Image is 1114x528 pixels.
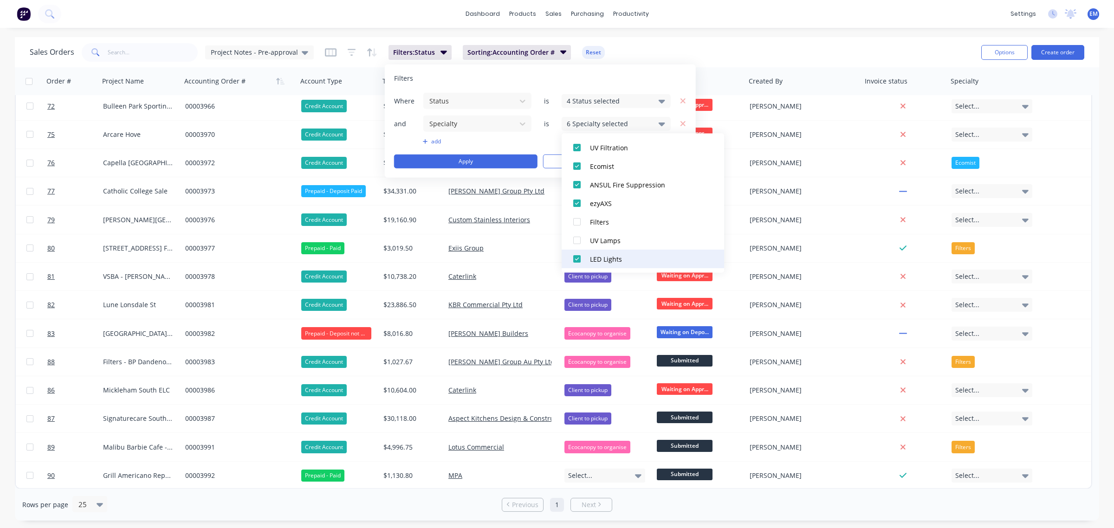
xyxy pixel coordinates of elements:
[394,155,538,168] button: Apply
[47,215,55,225] span: 79
[47,158,55,167] span: 76
[538,96,556,105] span: is
[301,242,344,254] div: Prepaid - Paid
[952,356,975,368] div: Filters
[562,175,724,194] button: ANSUL Fire Suppression
[108,43,198,62] input: Search...
[590,161,701,171] div: Ecomist
[383,158,438,167] div: $51,527.30
[47,187,55,196] span: 77
[538,119,556,128] span: is
[590,142,701,152] div: UV Filtration
[103,244,174,253] div: [STREET_ADDRESS] Filters
[300,77,342,86] div: Account Type
[502,500,543,509] a: Previous page
[562,250,724,268] button: LED Lights
[543,155,687,168] button: Clear
[47,177,103,205] a: 77
[103,158,174,167] div: Capella [GEOGRAPHIC_DATA]
[564,384,611,396] div: Client to pickup
[567,96,651,106] div: 4 Status selected
[955,300,979,309] span: Select...
[301,270,347,283] div: Credit Account
[590,254,701,264] div: LED Lights
[448,357,555,366] a: [PERSON_NAME] Group Au Pty Ltd
[750,414,853,423] div: [PERSON_NAME]
[383,244,438,253] div: $3,019.50
[750,158,853,167] div: [PERSON_NAME]
[657,298,712,309] span: Waiting on Appr...
[562,231,724,250] button: UV Lamps
[564,412,611,425] div: Client to pickup
[448,329,528,338] a: [PERSON_NAME] Builders
[590,198,701,208] div: ezyAXS
[383,272,438,281] div: $10,738.20
[47,92,103,120] a: 72
[448,300,523,309] a: KBR Commercial Pty Ltd
[301,384,347,396] div: Credit Account
[564,327,630,339] div: Ecocanopy to organise
[103,215,174,225] div: [PERSON_NAME][GEOGRAPHIC_DATA]
[47,121,103,148] a: 75
[47,206,103,234] a: 79
[184,77,246,86] div: Accounting Order #
[750,130,853,139] div: [PERSON_NAME]
[750,443,853,452] div: [PERSON_NAME]
[394,119,422,128] span: and
[750,244,853,253] div: [PERSON_NAME]
[955,386,979,395] span: Select...
[657,440,712,451] span: Submitted
[657,469,712,480] span: Submitted
[185,471,288,480] div: 00003992
[47,102,55,111] span: 72
[750,102,853,111] div: [PERSON_NAME]
[582,46,605,59] button: Reset
[566,7,609,21] div: purchasing
[103,471,174,480] div: Grill Americano Repair Work
[185,329,288,338] div: 00003982
[22,500,68,509] span: Rows per page
[185,357,288,367] div: 00003983
[955,414,979,423] span: Select...
[185,102,288,111] div: 00003966
[47,405,103,432] a: 87
[383,443,438,452] div: $4,996.75
[750,215,853,225] div: [PERSON_NAME]
[185,244,288,253] div: 00003977
[103,102,174,111] div: Bulleen Park Sporting Facility
[952,441,975,453] div: Filters
[383,357,438,367] div: $1,027.67
[567,119,651,129] div: 6 Specialty selected
[47,263,103,290] a: 81
[463,45,571,60] button: Sorting:Accounting Order #
[185,187,288,196] div: 00003973
[47,130,55,139] span: 75
[750,300,853,309] div: [PERSON_NAME]
[955,187,979,196] span: Select...
[657,326,712,338] span: Waiting on Depo...
[185,300,288,309] div: 00003981
[423,138,532,145] button: add
[47,386,55,395] span: 86
[512,500,538,509] span: Previous
[47,300,55,309] span: 82
[461,7,505,21] a: dashboard
[30,48,74,57] h1: Sales Orders
[393,48,435,57] span: Filters: Status
[47,291,103,319] a: 82
[562,138,724,157] button: UV Filtration
[47,348,103,376] a: 88
[185,414,288,423] div: 00003987
[103,357,174,367] div: Filters - BP Dandenong South
[211,47,298,57] span: Project Notes - Pre-approval
[448,443,504,451] a: Lotus Commercial
[301,213,347,225] div: Credit Account
[467,48,555,57] span: Sorting: Accounting Order #
[383,471,438,480] div: $1,130.80
[750,386,853,395] div: [PERSON_NAME]
[865,77,907,86] div: Invoice status
[448,471,462,480] a: MPA
[185,272,288,281] div: 00003978
[383,386,438,395] div: $10,604.00
[185,386,288,395] div: 00003986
